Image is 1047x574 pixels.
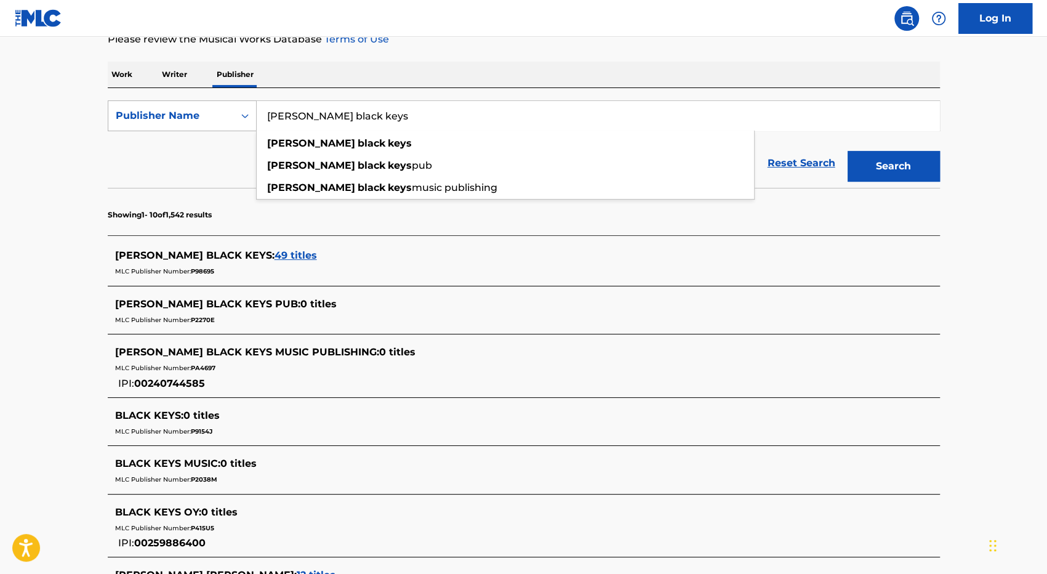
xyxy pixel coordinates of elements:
span: P2038M [191,475,217,483]
span: 0 titles [379,346,415,358]
img: MLC Logo [15,9,62,27]
span: 0 titles [300,298,337,310]
strong: keys [388,137,412,149]
img: help [931,11,946,26]
div: Drag [989,527,997,564]
span: MLC Publisher Number: [115,316,191,324]
p: Work [108,62,136,87]
a: Reset Search [761,150,841,177]
span: MLC Publisher Number: [115,427,191,435]
strong: keys [388,160,412,171]
p: Writer [158,62,191,87]
img: search [899,11,914,26]
strong: [PERSON_NAME] [267,137,355,149]
strong: keys [388,182,412,193]
div: Publisher Name [116,108,227,123]
a: Terms of Use [322,33,389,45]
span: MLC Publisher Number: [115,364,191,372]
span: BLACK KEYS OY : [115,506,201,518]
span: [PERSON_NAME] BLACK KEYS MUSIC PUBLISHING : [115,346,379,358]
span: 0 titles [201,506,238,518]
p: Please review the Musical Works Database [108,32,940,47]
span: [PERSON_NAME] BLACK KEYS : [115,249,275,261]
strong: black [358,137,385,149]
button: Search [848,151,940,182]
span: MLC Publisher Number: [115,475,191,483]
p: Showing 1 - 10 of 1,542 results [108,209,212,220]
span: BLACK KEYS : [115,410,183,421]
a: Public Search [894,6,919,31]
span: 0 titles [183,410,220,421]
p: Publisher [213,62,257,87]
strong: black [358,182,385,193]
span: MLC Publisher Number: [115,524,191,532]
span: IPI: [118,378,134,389]
strong: [PERSON_NAME] [267,160,355,171]
iframe: Chat Widget [985,515,1047,574]
form: Search Form [108,100,940,188]
span: [PERSON_NAME] BLACK KEYS PUB : [115,298,300,310]
span: music publishing [412,182,497,193]
span: PA4697 [191,364,215,372]
a: Log In [958,3,1032,34]
span: MLC Publisher Number: [115,267,191,275]
span: IPI: [118,537,134,549]
span: 00259886400 [134,537,206,549]
span: BLACK KEYS MUSIC : [115,458,220,469]
div: Help [926,6,951,31]
span: P415U5 [191,524,214,532]
span: P2270E [191,316,215,324]
span: P98695 [191,267,214,275]
span: P9154J [191,427,212,435]
span: pub [412,160,432,171]
span: 00240744585 [134,378,205,389]
span: 0 titles [220,458,257,469]
strong: [PERSON_NAME] [267,182,355,193]
strong: black [358,160,385,171]
span: 49 titles [275,249,317,261]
